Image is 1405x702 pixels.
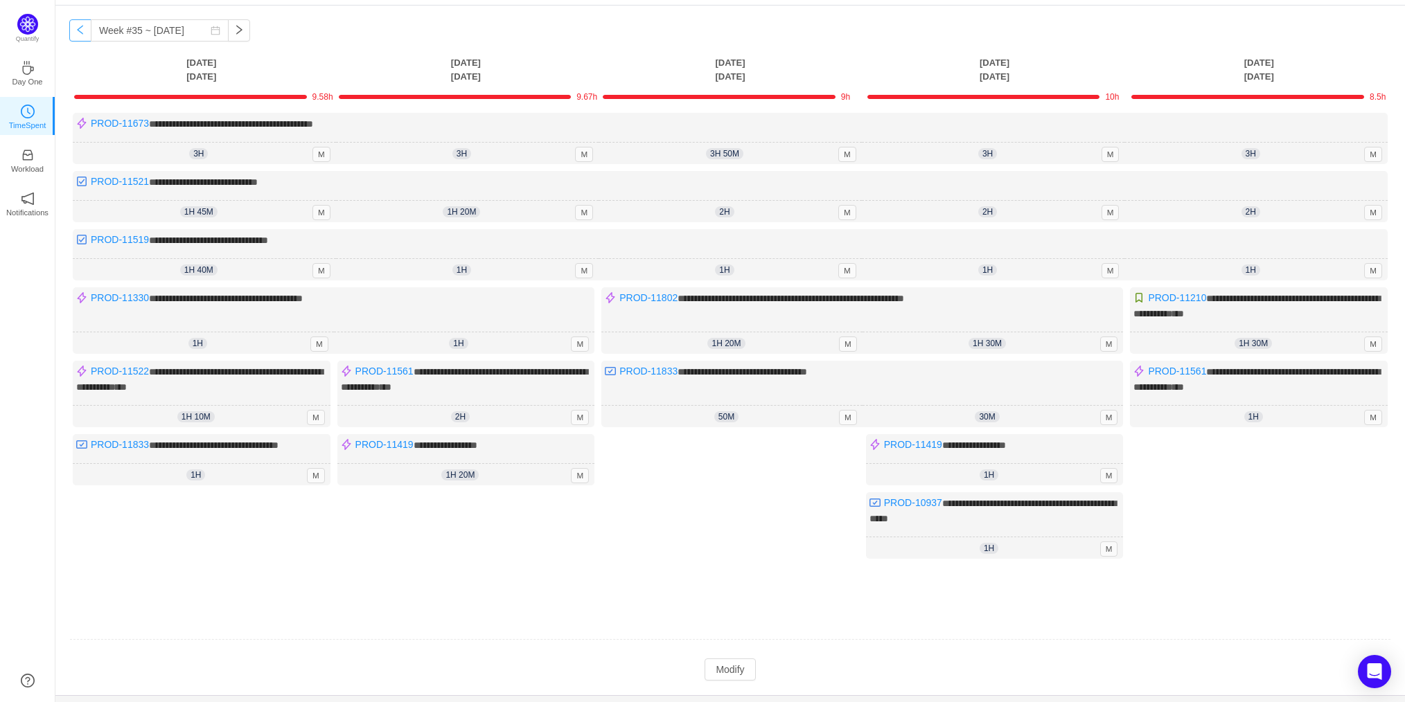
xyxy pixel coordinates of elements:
span: M [1100,336,1118,352]
span: 1h 30m [1235,338,1272,349]
span: M [312,205,330,220]
div: Open Intercom Messenger [1358,655,1391,688]
a: icon: question-circle [21,674,35,687]
span: 2h [451,411,470,422]
p: Day One [12,75,42,88]
img: 10307 [1133,366,1145,377]
span: M [1100,410,1118,425]
th: [DATE] [DATE] [598,55,863,84]
span: M [571,468,589,483]
span: M [310,336,328,352]
span: M [575,263,593,278]
a: PROD-11522 [91,366,149,377]
img: 10307 [76,292,87,303]
span: M [1364,410,1382,425]
span: 10h [1105,92,1119,102]
a: PROD-11561 [355,366,414,377]
span: 1h 40m [180,264,218,276]
span: 3h [1241,148,1260,159]
img: 10300 [76,439,87,450]
span: M [575,147,593,162]
p: Workload [11,163,44,175]
a: PROD-11419 [884,439,942,450]
span: M [312,263,330,278]
img: 10307 [341,366,352,377]
span: 1h [980,543,998,554]
a: PROD-11419 [355,439,414,450]
a: PROD-11673 [91,118,149,129]
span: 2h [1241,206,1260,217]
img: 10307 [76,366,87,377]
span: 1h [978,264,997,276]
a: icon: clock-circleTimeSpent [21,109,35,123]
a: icon: inboxWorkload [21,152,35,166]
a: PROD-11521 [91,176,149,187]
a: PROD-11519 [91,234,149,245]
img: 10300 [869,497,881,508]
span: 1h [188,338,207,349]
span: M [1364,147,1382,162]
span: M [307,410,325,425]
img: 10300 [605,366,616,377]
span: M [307,468,325,483]
span: 1h [980,469,998,480]
p: Notifications [6,206,48,219]
a: PROD-11210 [1148,292,1206,303]
span: 1h [1241,264,1260,276]
span: 8.5h [1370,92,1386,102]
button: icon: right [228,19,250,42]
span: 9.58h [312,92,333,102]
th: [DATE] [DATE] [334,55,599,84]
span: M [838,263,856,278]
button: icon: left [69,19,91,42]
span: 1h [452,264,471,276]
a: PROD-10937 [884,497,942,508]
a: icon: coffeeDay One [21,65,35,79]
i: icon: inbox [21,148,35,162]
span: M [312,147,330,162]
p: TimeSpent [9,119,46,132]
img: 10307 [869,439,881,450]
span: 30m [975,411,999,422]
img: 10307 [76,118,87,129]
i: icon: coffee [21,61,35,75]
th: [DATE] [DATE] [69,55,334,84]
span: 2h [715,206,734,217]
a: PROD-11833 [91,439,149,450]
span: 50m [714,411,739,422]
th: [DATE] [DATE] [1126,55,1391,84]
img: 10315 [1133,292,1145,303]
span: 3h [978,148,997,159]
input: Select a week [91,19,229,42]
span: 1h [715,264,734,276]
span: 1h [1244,411,1263,422]
span: M [571,336,589,352]
span: 2h [978,206,997,217]
span: M [1102,147,1120,162]
span: 3h 50m [706,148,743,159]
img: Quantify [17,14,38,35]
img: 10318 [76,176,87,187]
p: Quantify [16,35,39,44]
span: 1h [186,469,205,480]
span: M [1102,263,1120,278]
span: 3h [452,148,471,159]
i: icon: clock-circle [21,105,35,118]
span: M [1364,205,1382,220]
span: 3h [189,148,208,159]
span: M [839,410,857,425]
a: PROD-11802 [619,292,678,303]
span: M [1364,336,1382,352]
span: 9h [841,92,850,102]
a: PROD-11561 [1148,366,1206,377]
span: 1h 10m [177,411,215,422]
a: PROD-11833 [619,366,678,377]
span: 1h [449,338,468,349]
span: 1h 20m [707,338,745,349]
span: 1h 20m [443,206,480,217]
img: 10307 [341,439,352,450]
span: M [839,336,857,352]
span: M [1100,541,1118,557]
span: M [1102,205,1120,220]
span: 1h 45m [180,206,218,217]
